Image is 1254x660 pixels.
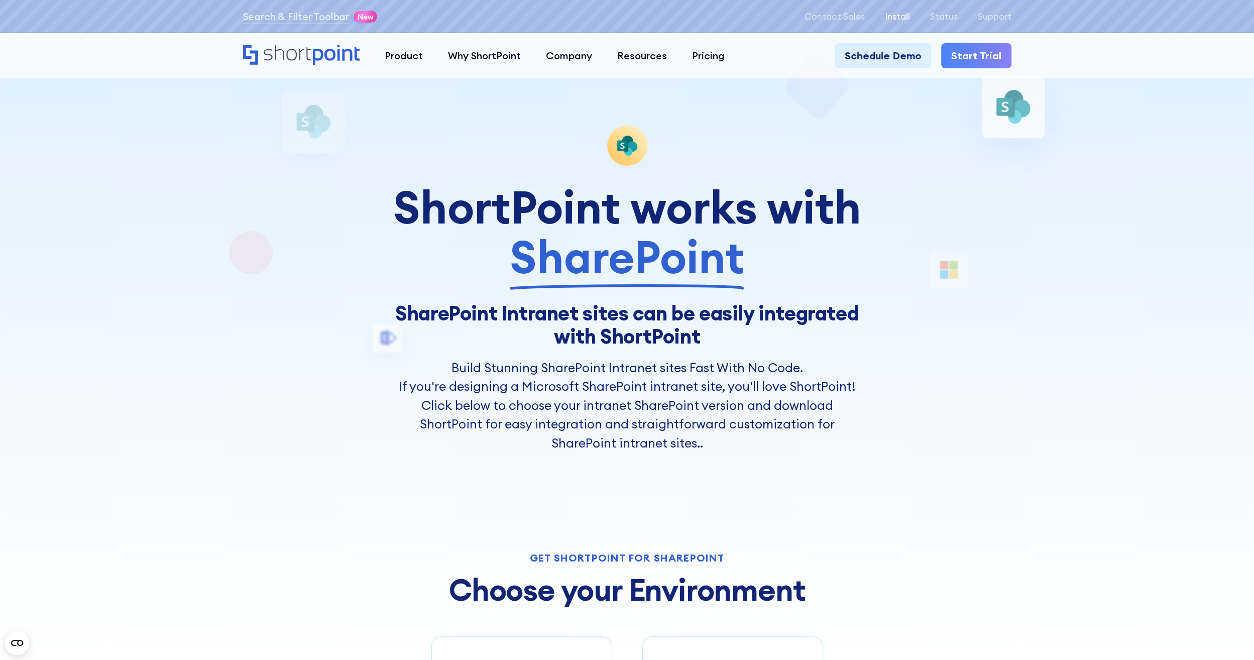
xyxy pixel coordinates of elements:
iframe: Chat Widget [1204,612,1254,660]
div: Product [385,48,423,63]
div: Get Shortpoint for Sharepoint [431,553,823,563]
a: Why ShortPoint [435,43,533,68]
a: Status [930,12,958,22]
span: SharePoint [510,232,744,282]
div: ShortPoint works with [392,182,863,282]
a: Support [978,12,1011,22]
a: Product [372,43,435,68]
div: Pricing [692,48,725,63]
h2: Choose your Environment [431,573,823,606]
div: Why ShortPoint [448,48,521,63]
a: Schedule Demo [835,43,931,68]
p: If you're designing a Microsoft SharePoint intranet site, you'll love ShortPoint! Click below to ... [392,377,863,453]
a: Company [533,43,605,68]
a: Search & Filter Toolbar [243,9,349,24]
div: Resources [617,48,667,63]
div: Company [546,48,592,63]
h1: SharePoint Intranet sites can be easily integrated with ShortPoint [392,302,863,349]
a: Install [885,12,910,22]
a: Resources [605,43,679,68]
a: Pricing [679,43,737,68]
button: Open CMP widget [5,631,29,655]
a: Start Trial [941,43,1011,68]
a: Contact Sales [805,12,865,22]
a: Home [243,45,360,66]
h2: Build Stunning SharePoint Intranet sites Fast With No Code. [392,359,863,378]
